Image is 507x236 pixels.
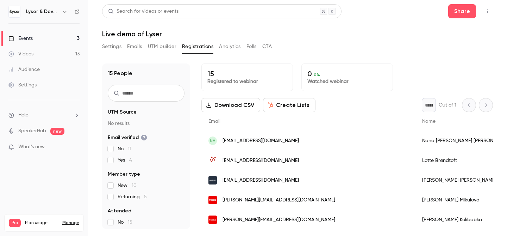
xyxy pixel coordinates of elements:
[219,41,241,52] button: Analytics
[129,158,132,163] span: 4
[208,176,217,184] img: nilfisk.com
[118,219,132,226] span: No
[9,219,21,227] span: Pro
[307,78,387,85] p: Watched webinar
[128,146,131,151] span: 11
[208,119,220,124] span: Email
[18,143,45,151] span: What's new
[207,69,287,78] p: 15
[71,144,80,150] iframe: Noticeable Trigger
[148,41,176,52] button: UTM builder
[223,157,299,164] span: [EMAIL_ADDRESS][DOMAIN_NAME]
[132,183,137,188] span: 10
[25,220,58,226] span: Plan usage
[307,69,387,78] p: 0
[8,50,33,58] div: Videos
[9,6,20,17] img: Lyser & Develop Diverse
[263,98,315,112] button: Create Lists
[118,157,132,164] span: Yes
[262,41,272,52] button: CTA
[208,216,217,224] img: velux.com
[8,35,33,42] div: Events
[118,193,147,200] span: Returning
[448,4,476,18] button: Share
[102,41,121,52] button: Settings
[422,119,436,124] span: Name
[118,145,131,152] span: No
[246,41,257,52] button: Polls
[118,182,137,189] span: New
[102,30,493,38] h1: Live demo of Lyser
[208,196,217,204] img: velux.com
[108,134,147,141] span: Email verified
[108,120,184,127] p: No results
[210,138,215,144] span: NH
[8,66,40,73] div: Audience
[8,81,37,89] div: Settings
[108,8,179,15] div: Search for videos or events
[108,109,137,116] span: UTM Source
[314,72,320,77] span: 0 %
[223,137,299,145] span: [EMAIL_ADDRESS][DOMAIN_NAME]
[50,128,64,135] span: new
[223,216,335,224] span: [PERSON_NAME][EMAIL_ADDRESS][DOMAIN_NAME]
[108,69,132,78] h1: 15 People
[223,196,335,204] span: [PERSON_NAME][EMAIL_ADDRESS][DOMAIN_NAME]
[208,156,217,165] img: km2job.dk
[127,41,142,52] button: Emails
[439,102,456,109] p: Out of 1
[108,207,131,214] span: Attended
[26,8,59,15] h6: Lyser & Develop Diverse
[62,220,79,226] a: Manage
[207,78,287,85] p: Registered to webinar
[8,111,80,119] li: help-dropdown-opener
[128,220,132,225] span: 15
[201,98,260,112] button: Download CSV
[108,171,140,178] span: Member type
[182,41,213,52] button: Registrations
[223,177,299,184] span: [EMAIL_ADDRESS][DOMAIN_NAME]
[18,127,46,135] a: SpeakerHub
[18,111,29,119] span: Help
[144,194,147,199] span: 5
